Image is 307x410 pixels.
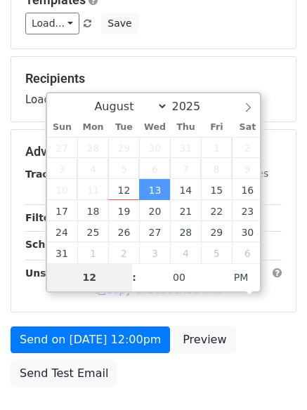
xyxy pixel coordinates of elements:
strong: Unsubscribe [25,267,94,279]
span: August 24, 2025 [47,221,78,242]
div: Loading... [25,71,282,107]
span: September 2, 2025 [108,242,139,263]
a: Load... [25,13,79,34]
a: Copy unsubscribe link [95,284,221,296]
span: Click to toggle [222,263,261,291]
span: August 27, 2025 [139,221,170,242]
span: Tue [108,123,139,132]
input: Year [168,100,218,113]
a: Send Test Email [11,360,117,387]
span: August 17, 2025 [47,200,78,221]
strong: Filters [25,212,61,223]
span: August 25, 2025 [77,221,108,242]
span: August 1, 2025 [201,137,232,158]
span: September 1, 2025 [77,242,108,263]
span: August 12, 2025 [108,179,139,200]
span: Thu [170,123,201,132]
span: July 30, 2025 [139,137,170,158]
span: August 11, 2025 [77,179,108,200]
span: August 5, 2025 [108,158,139,179]
span: August 13, 2025 [139,179,170,200]
span: August 26, 2025 [108,221,139,242]
span: July 28, 2025 [77,137,108,158]
span: August 6, 2025 [139,158,170,179]
span: Sun [47,123,78,132]
strong: Tracking [25,168,72,180]
strong: Schedule [25,239,76,250]
span: August 23, 2025 [232,200,263,221]
h5: Recipients [25,71,282,86]
span: August 3, 2025 [47,158,78,179]
span: July 31, 2025 [170,137,201,158]
span: August 30, 2025 [232,221,263,242]
span: August 31, 2025 [47,242,78,263]
h5: Advanced [25,144,282,159]
span: Fri [201,123,232,132]
button: Save [101,13,138,34]
span: : [132,263,136,291]
span: August 9, 2025 [232,158,263,179]
span: September 3, 2025 [139,242,170,263]
span: July 29, 2025 [108,137,139,158]
span: August 20, 2025 [139,200,170,221]
span: Mon [77,123,108,132]
span: September 5, 2025 [201,242,232,263]
span: August 7, 2025 [170,158,201,179]
span: August 2, 2025 [232,137,263,158]
span: August 28, 2025 [170,221,201,242]
span: August 4, 2025 [77,158,108,179]
span: Wed [139,123,170,132]
span: August 14, 2025 [170,179,201,200]
span: August 10, 2025 [47,179,78,200]
input: Minute [136,263,222,291]
span: September 6, 2025 [232,242,263,263]
span: Sat [232,123,263,132]
span: August 16, 2025 [232,179,263,200]
span: August 22, 2025 [201,200,232,221]
span: July 27, 2025 [47,137,78,158]
iframe: Chat Widget [237,343,307,410]
span: August 21, 2025 [170,200,201,221]
span: August 18, 2025 [77,200,108,221]
a: Send on [DATE] 12:00pm [11,326,170,353]
span: September 4, 2025 [170,242,201,263]
span: August 19, 2025 [108,200,139,221]
span: August 15, 2025 [201,179,232,200]
span: August 29, 2025 [201,221,232,242]
span: August 8, 2025 [201,158,232,179]
a: Preview [174,326,235,353]
input: Hour [47,263,133,291]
